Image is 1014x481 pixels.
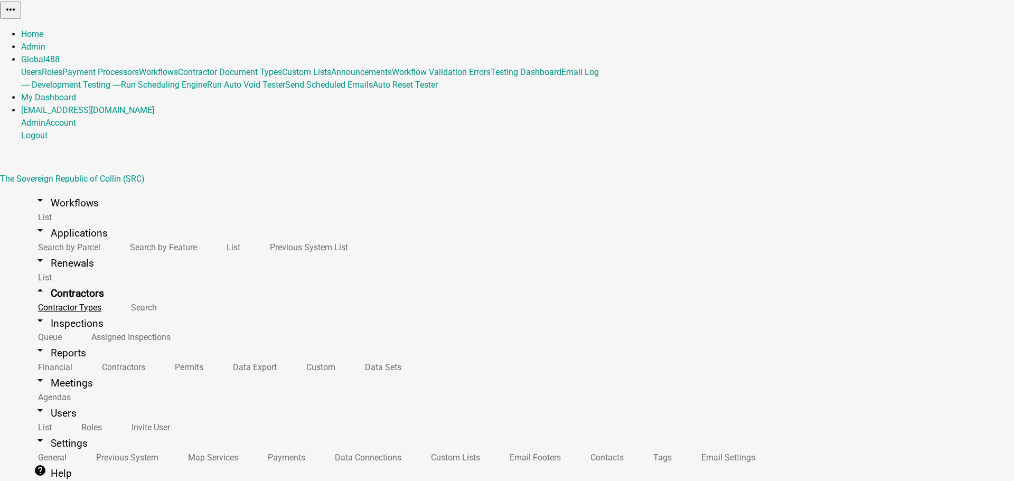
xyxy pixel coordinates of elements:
[34,194,46,206] i: arrow_drop_down
[21,105,154,115] a: [EMAIL_ADDRESS][DOMAIN_NAME]
[34,314,46,327] i: arrow_drop_down
[34,374,46,386] i: arrow_drop_down
[289,356,348,379] a: Custom
[207,80,285,90] a: Run Auto Void Tester
[21,117,1014,142] div: [EMAIL_ADDRESS][DOMAIN_NAME]
[21,341,99,365] a: arrow_drop_downReports
[21,311,116,336] a: arrow_drop_downInspections
[21,54,60,64] a: Global488
[21,42,45,52] a: Admin
[178,67,282,77] a: Contractor Document Types
[21,296,114,319] a: Contractor Types
[491,67,561,77] a: Testing Dashboard
[113,236,210,259] a: Search by Feature
[21,431,100,456] a: arrow_drop_downSettings
[62,67,139,77] a: Payment Processors
[139,67,178,77] a: Workflows
[34,284,46,297] i: arrow_drop_up
[21,29,43,39] a: Home
[45,118,76,128] a: Account
[636,446,684,469] a: Tags
[21,416,64,439] a: List
[253,236,361,259] a: Previous System List
[42,67,62,77] a: Roles
[85,356,158,379] a: Contractors
[574,446,636,469] a: Contacts
[21,67,42,77] a: Users
[79,446,171,469] a: Previous System
[21,130,48,140] a: Logout
[561,67,599,77] a: Email Log
[4,3,17,16] i: more_horiz
[34,404,46,417] i: arrow_drop_down
[21,281,117,306] a: arrow_drop_upContractors
[21,206,64,229] a: List
[21,356,85,379] a: Financial
[34,434,46,447] i: arrow_drop_down
[21,191,111,215] a: arrow_drop_downWorkflows
[114,296,170,319] a: Search
[285,80,373,90] a: Send Scheduled Emails
[21,401,89,426] a: arrow_drop_downUsers
[21,371,106,395] a: arrow_drop_downMeetings
[21,92,76,102] a: My Dashboard
[115,416,183,439] a: Invite User
[171,446,251,469] a: Map Services
[21,386,83,409] a: Agendas
[251,446,318,469] a: Payments
[282,67,331,77] a: Custom Lists
[21,326,74,348] a: Queue
[392,67,491,77] a: Workflow Validation Errors
[34,464,46,477] i: help
[318,446,414,469] a: Data Connections
[414,446,493,469] a: Custom Lists
[493,446,574,469] a: Email Footers
[21,118,45,128] a: Admin
[21,221,120,246] a: arrow_drop_downApplications
[34,254,46,267] i: arrow_drop_down
[34,344,46,356] i: arrow_drop_down
[684,446,768,469] a: Email Settings
[121,80,207,90] a: Run Scheduling Engine
[21,80,121,90] a: ---- Development Testing ----
[21,446,79,469] a: General
[210,236,253,259] a: List
[21,251,107,276] a: arrow_drop_downRenewals
[45,54,60,64] span: 488
[348,356,414,379] a: Data Sets
[74,326,183,348] a: Assigned Inspections
[21,266,64,289] a: List
[331,67,392,77] a: Announcements
[373,80,438,90] a: Auto Reset Tester
[34,224,46,237] i: arrow_drop_down
[21,66,1014,91] div: Global488
[64,416,115,439] a: Roles
[158,356,216,379] a: Permits
[216,356,289,379] a: Data Export
[21,236,113,259] a: Search by Parcel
